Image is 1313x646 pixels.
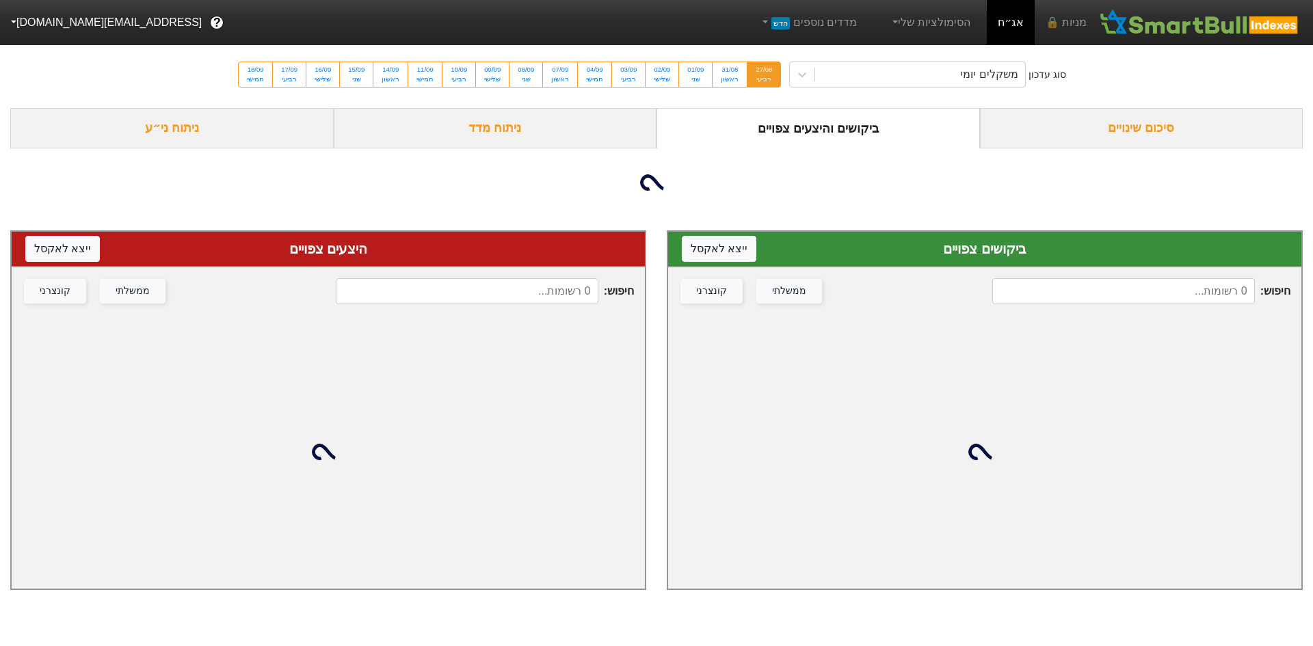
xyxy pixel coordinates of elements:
[25,239,631,259] div: היצעים צפויים
[620,75,637,84] div: רביעי
[682,236,756,262] button: ייצא לאקסל
[960,66,1018,83] div: משקלים יומי
[680,279,743,304] button: קונצרני
[721,75,739,84] div: ראשון
[382,65,399,75] div: 14/09
[281,65,297,75] div: 17/09
[551,75,569,84] div: ראשון
[336,278,634,304] span: חיפוש :
[992,278,1255,304] input: 0 רשומות...
[551,65,569,75] div: 07/09
[518,75,534,84] div: שני
[992,278,1290,304] span: חיפוש :
[348,75,364,84] div: שני
[654,75,670,84] div: שלישי
[451,65,467,75] div: 10/09
[24,279,86,304] button: קונצרני
[518,65,534,75] div: 08/09
[315,65,331,75] div: 16/09
[247,65,264,75] div: 18/09
[247,75,264,84] div: חמישי
[100,279,165,304] button: ממשלתי
[484,65,501,75] div: 09/09
[772,284,806,299] div: ממשלתי
[1029,68,1066,82] div: סוג עדכון
[980,108,1303,148] div: סיכום שינויים
[382,75,399,84] div: ראשון
[696,284,727,299] div: קונצרני
[116,284,150,299] div: ממשלתי
[451,75,467,84] div: רביעי
[40,284,70,299] div: קונצרני
[620,65,637,75] div: 03/09
[586,65,603,75] div: 04/09
[687,65,704,75] div: 01/09
[336,278,598,304] input: 0 רשומות...
[687,75,704,84] div: שני
[10,108,334,148] div: ניתוח ני״ע
[416,65,434,75] div: 11/09
[682,239,1288,259] div: ביקושים צפויים
[756,279,822,304] button: ממשלתי
[771,17,790,29] span: חדש
[484,75,501,84] div: שלישי
[756,65,772,75] div: 27/08
[281,75,297,84] div: רביעי
[654,65,670,75] div: 02/09
[586,75,603,84] div: חמישי
[348,65,364,75] div: 15/09
[416,75,434,84] div: חמישי
[213,14,221,32] span: ?
[640,166,673,199] img: loading...
[968,435,1001,468] img: loading...
[754,9,862,36] a: מדדים נוספיםחדש
[721,65,739,75] div: 31/08
[315,75,331,84] div: שלישי
[25,236,100,262] button: ייצא לאקסל
[756,75,772,84] div: רביעי
[884,9,976,36] a: הסימולציות שלי
[656,108,980,148] div: ביקושים והיצעים צפויים
[1098,9,1302,36] img: SmartBull
[334,108,657,148] div: ניתוח מדד
[312,435,345,468] img: loading...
